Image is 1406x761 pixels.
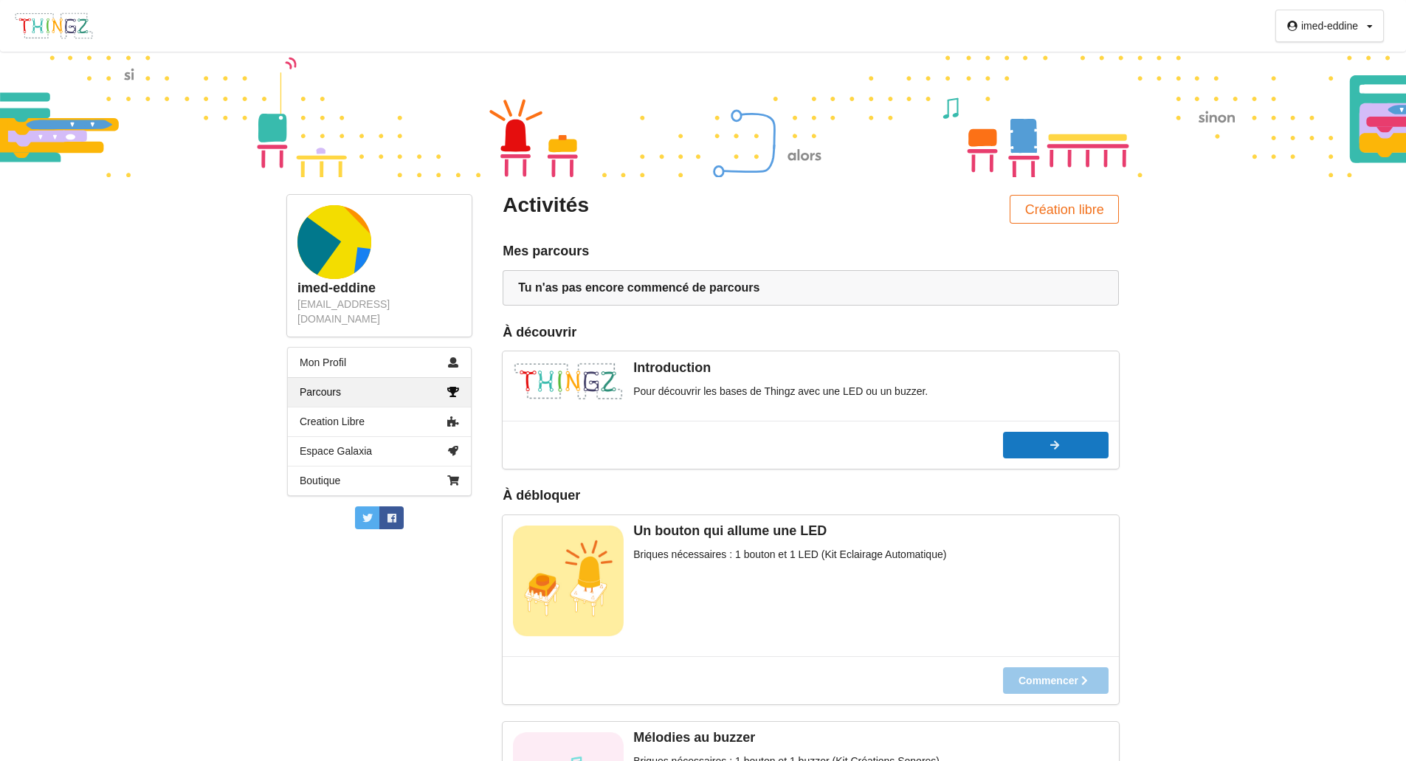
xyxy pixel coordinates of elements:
a: Parcours [288,377,471,407]
div: Mes parcours [503,243,1119,260]
div: Briques nécessaires : 1 bouton et 1 LED (Kit Eclairage Automatique) [513,547,1109,562]
img: thingz_logo.png [513,362,624,401]
img: bouton_led.jpg [513,526,624,636]
a: Boutique [288,466,471,495]
div: Mélodies au buzzer [513,729,1109,746]
div: Introduction [513,359,1109,376]
div: Pour découvrir les bases de Thingz avec une LED ou un buzzer. [513,384,1109,399]
div: Activités [503,192,800,218]
div: imed-eddine [1301,21,1358,31]
div: À découvrir [503,324,1119,341]
div: Un bouton qui allume une LED [513,523,1109,540]
div: Tu n'as pas encore commencé de parcours [518,280,1103,295]
a: Espace Galaxia [288,436,471,466]
div: À débloquer [503,487,580,504]
div: [EMAIL_ADDRESS][DOMAIN_NAME] [297,297,461,326]
a: Creation Libre [288,407,471,436]
button: Création libre [1010,195,1119,224]
a: Mon Profil [288,348,471,377]
div: imed-eddine [297,280,461,297]
img: thingz_logo.png [14,12,94,40]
